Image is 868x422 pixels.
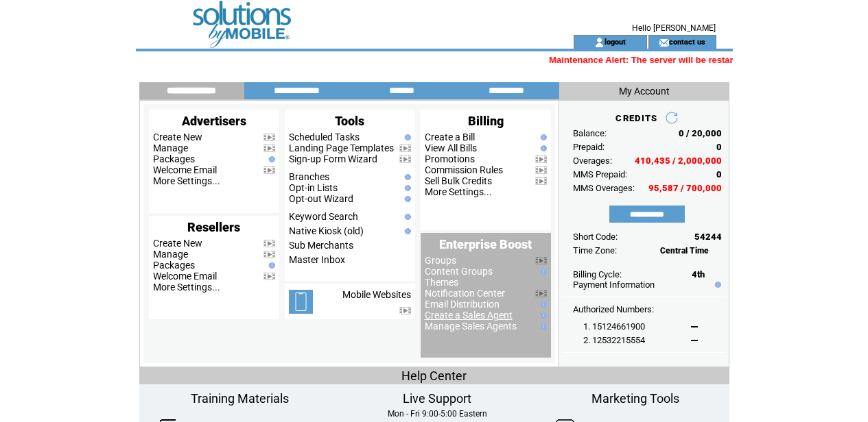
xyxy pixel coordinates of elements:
[573,156,612,166] span: Overages:
[669,37,705,46] a: contact us
[263,134,275,141] img: video.png
[153,249,188,260] a: Manage
[153,175,220,186] a: More Settings...
[153,153,195,164] a: Packages
[335,114,364,128] span: Tools
[289,132,360,142] a: Scheduled Tasks
[573,304,654,314] span: Authorized Numbers:
[468,114,504,128] span: Billing
[573,245,617,256] span: Time Zone:
[136,55,733,65] marquee: Maintenance Alert: The server will be restarted shortly due to a software upgrade. Please save yo...
[635,156,722,166] span: 410,435 / 2,000,000
[425,175,492,186] a: Sell Bulk Credits
[153,142,188,153] a: Manage
[153,238,202,249] a: Create New
[573,169,627,179] span: MMS Prepaid:
[289,142,394,153] a: Landing Page Templates
[659,37,669,48] img: contact_us_icon.gif
[425,266,493,277] a: Content Groups
[191,391,289,406] span: Training Materials
[591,391,679,406] span: Marketing Tools
[425,153,475,164] a: Promotions
[425,132,475,142] a: Create a Bill
[401,174,411,180] img: help.gif
[263,251,275,258] img: video.png
[182,114,246,128] span: Advertisers
[399,156,411,163] img: video.png
[694,232,722,242] span: 54244
[263,166,275,174] img: video.png
[537,269,547,275] img: help.gif
[401,369,467,383] span: Help Center
[289,211,358,222] a: Keyword Search
[537,145,547,151] img: help.gif
[425,255,456,266] a: Groups
[535,290,547,297] img: video.png
[573,269,622,280] span: Billing Cycle:
[583,321,645,332] span: 1. 15124661900
[632,23,716,33] span: Hello [PERSON_NAME]
[439,237,532,251] span: Enterprise Boost
[425,186,492,197] a: More Settings...
[425,299,500,310] a: Email Distribution
[692,269,705,280] span: 4th
[401,134,411,140] img: help.gif
[537,323,547,330] img: help.gif
[615,113,657,123] span: CREDITS
[425,321,517,332] a: Manage Sales Agents
[425,142,477,153] a: View All Bills
[153,164,217,175] a: Welcome Email
[660,246,709,256] span: Central Time
[425,288,505,299] a: Notification Center
[289,290,313,314] img: mobile-websites.png
[401,196,411,202] img: help.gif
[187,220,240,234] span: Resellers
[401,228,411,234] img: help.gif
[289,153,377,164] a: Sign-up Form Wizard
[425,164,503,175] a: Commission Rules
[263,145,275,152] img: video.png
[153,271,217,282] a: Welcome Email
[605,37,626,46] a: logout
[535,177,547,185] img: video.png
[679,128,722,138] span: 0 / 20,000
[401,214,411,220] img: help.gif
[537,134,547,140] img: help.gif
[537,301,547,308] img: help.gif
[399,145,411,152] img: video.png
[425,277,458,288] a: Themes
[573,142,605,152] span: Prepaid:
[716,169,722,179] span: 0
[289,171,329,182] a: Branches
[535,166,547,174] img: video.png
[712,282,721,288] img: help.gif
[537,312,547,319] img: help.gif
[263,273,275,280] img: video.png
[153,132,202,142] a: Create New
[403,391,471,406] span: Live Support
[266,262,275,269] img: help.gif
[388,409,487,419] span: Mon - Fri 9:00-5:00 Eastern
[342,289,411,300] a: Mobile Websites
[399,307,411,314] img: video.png
[573,183,635,193] span: MMS Overages:
[716,142,722,152] span: 0
[266,156,275,162] img: help.gif
[583,335,645,345] span: 2. 12532215554
[573,280,655,290] a: Payment Information
[401,185,411,191] img: help.gif
[263,240,275,247] img: video.png
[425,310,513,321] a: Create a Sales Agent
[153,282,220,293] a: More Settings...
[289,193,353,204] a: Opt-out Wizard
[535,257,547,264] img: video.png
[573,128,607,138] span: Balance:
[594,37,605,48] img: account_icon.gif
[289,225,364,236] a: Native Kiosk (old)
[289,182,338,193] a: Opt-in Lists
[289,254,345,265] a: Master Inbox
[153,260,195,271] a: Packages
[573,232,618,242] span: Short Code:
[289,240,353,251] a: Sub Merchants
[535,156,547,163] img: video.png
